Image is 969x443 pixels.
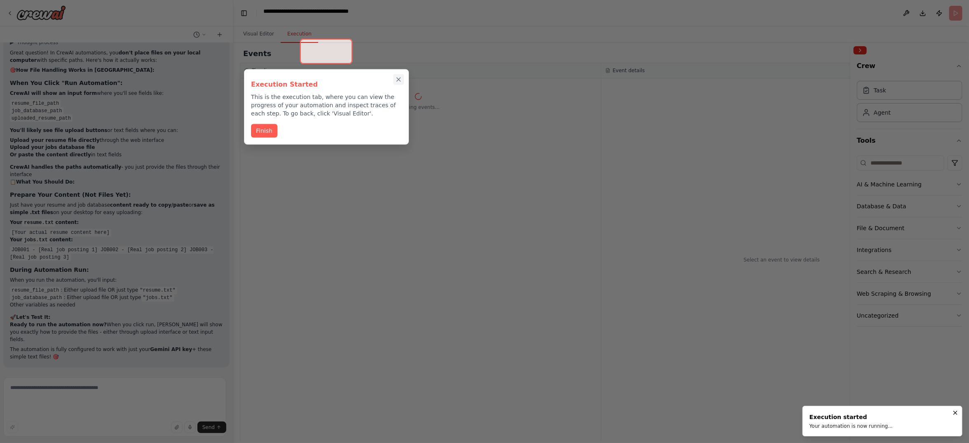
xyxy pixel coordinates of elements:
button: Hide left sidebar [238,7,250,19]
h3: Execution Started [251,80,402,90]
button: Finish [251,124,277,138]
p: This is the execution tab, where you can view the progress of your automation and inspect traces ... [251,93,402,118]
div: Execution started [809,413,893,421]
div: Your automation is now running... [809,423,893,429]
button: Close walkthrough [393,74,404,85]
